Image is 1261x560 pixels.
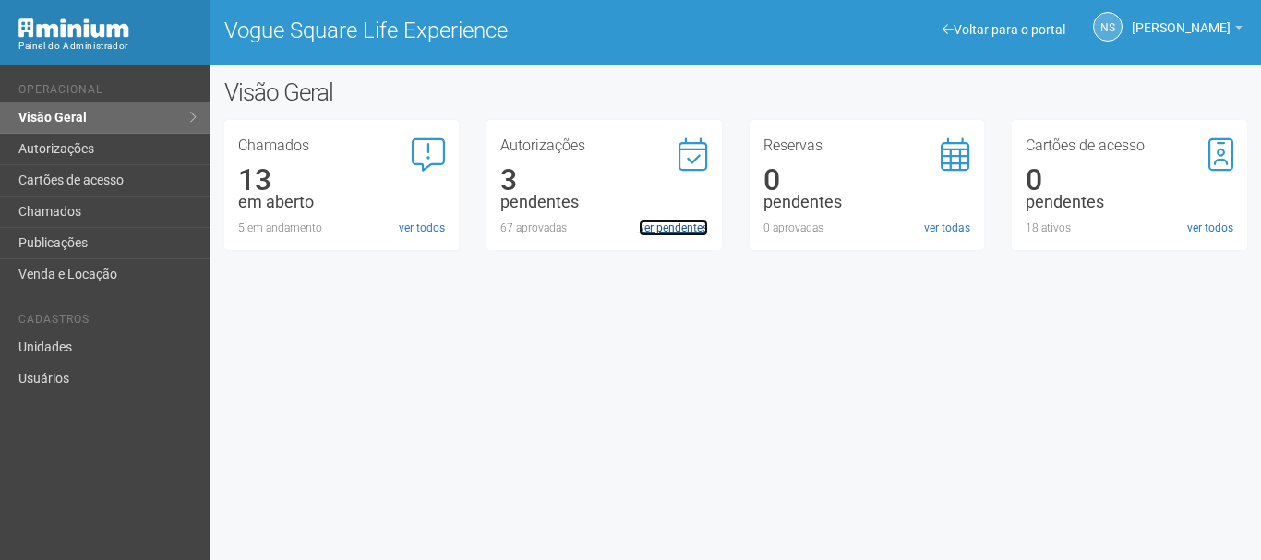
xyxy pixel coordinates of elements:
div: 13 [238,172,446,188]
div: Painel do Administrador [18,38,197,54]
div: pendentes [763,194,971,210]
a: ver todos [1187,220,1233,236]
div: 18 ativos [1026,220,1233,236]
div: pendentes [500,194,708,210]
div: 0 aprovadas [763,220,971,236]
img: Minium [18,18,129,38]
h3: Reservas [763,138,971,153]
div: 5 em andamento [238,220,446,236]
a: NS [1093,12,1123,42]
div: pendentes [1026,194,1233,210]
a: ver todas [924,220,970,236]
h1: Vogue Square Life Experience [224,18,722,42]
h3: Cartões de acesso [1026,138,1233,153]
li: Cadastros [18,313,197,332]
h3: Autorizações [500,138,708,153]
div: 0 [763,172,971,188]
div: 3 [500,172,708,188]
a: Voltar para o portal [943,22,1065,37]
h3: Chamados [238,138,446,153]
a: ver pendentes [639,220,708,236]
div: 0 [1026,172,1233,188]
div: 67 aprovadas [500,220,708,236]
span: Nicolle Silva [1132,3,1231,35]
a: [PERSON_NAME] [1132,23,1243,38]
a: ver todos [399,220,445,236]
h2: Visão Geral [224,78,634,106]
div: em aberto [238,194,446,210]
li: Operacional [18,83,197,102]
